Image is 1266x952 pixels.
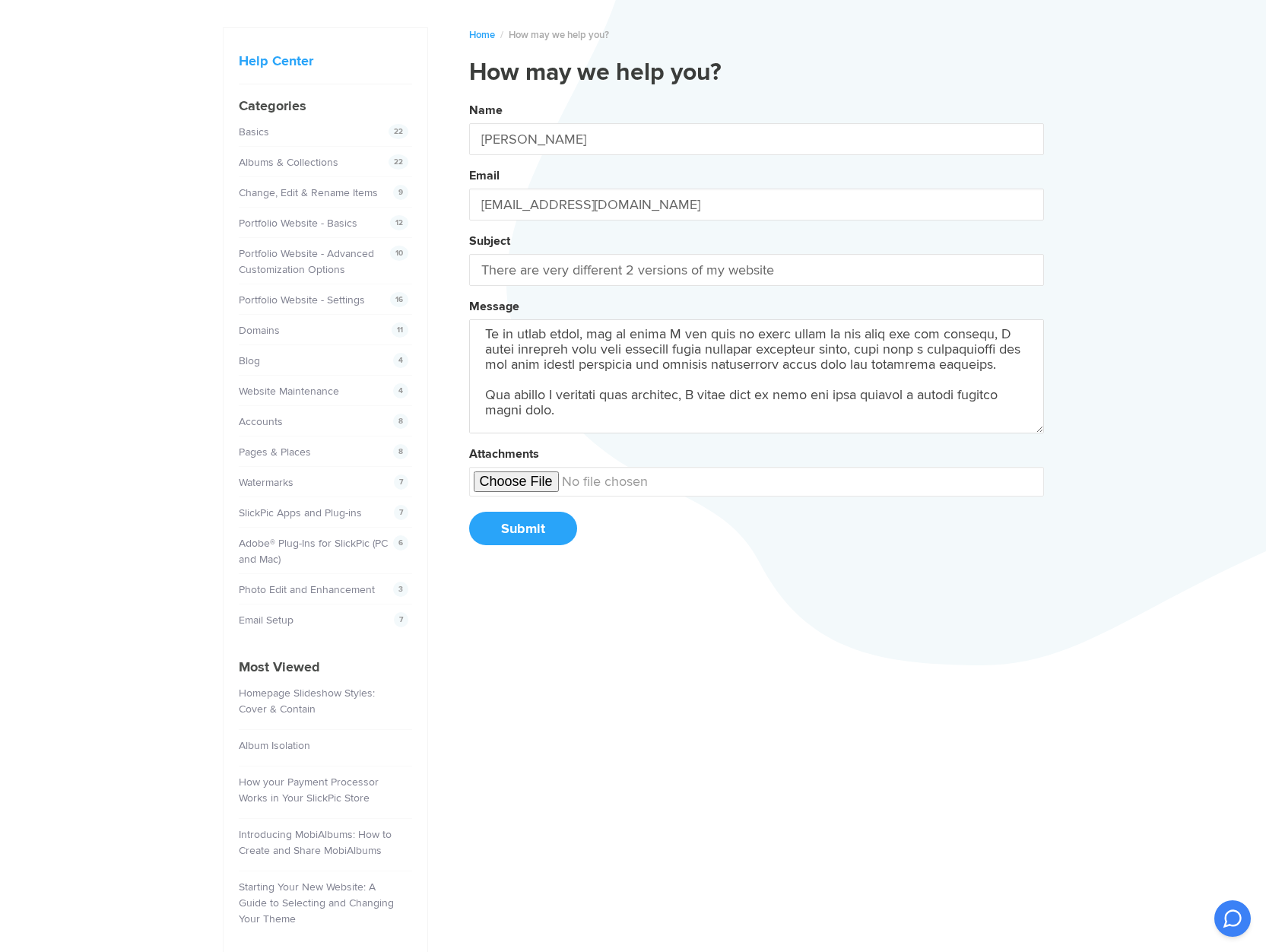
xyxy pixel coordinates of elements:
span: 6 [393,535,408,551]
a: Email Setup [239,614,293,627]
span: 16 [390,292,408,307]
span: 22 [389,154,408,170]
a: Website Maintenance [239,385,339,398]
a: SlickPic Apps and Plug-ins [239,506,362,519]
h4: Categories [239,96,412,116]
a: Albums & Collections [239,156,338,169]
span: 4 [393,383,408,398]
a: Starting Your New Website: A Guide to Selecting and Changing Your Theme [239,881,394,925]
a: Portfolio Website - Settings [239,294,365,306]
a: Album Isolation [239,739,310,752]
label: Attachments [469,446,539,462]
a: Photo Edit and Enhancement [239,583,375,596]
span: 7 [394,505,408,520]
h4: Most Viewed [239,657,412,678]
span: 8 [393,414,408,429]
a: Homepage Slideshow Styles: Cover & Contain [239,687,375,716]
a: Domains [239,324,280,337]
a: How your Payment Processor Works in Your SlickPic Store [239,776,379,804]
label: Name [469,103,503,118]
a: Pages & Places [239,446,311,459]
a: Basics [239,125,269,138]
a: Help Center [239,52,313,69]
label: Subject [469,233,510,249]
span: 22 [389,124,408,139]
h1: How may we help you? [469,58,1044,88]
a: Adobe® Plug-Ins for SlickPic (PC and Mac) [239,537,388,566]
a: Accounts [239,415,283,428]
span: 10 [390,246,408,261]
a: Home [469,29,495,41]
span: 3 [393,582,408,597]
span: 4 [393,353,408,368]
span: 11 [392,322,408,338]
span: 12 [390,215,408,230]
input: Your Subject [469,254,1044,286]
a: Blog [239,354,260,367]
span: / [500,29,503,41]
a: Watermarks [239,476,293,489]
span: 7 [394,474,408,490]
a: Change, Edit & Rename Items [239,186,378,199]
a: Portfolio Website - Basics [239,217,357,230]
input: Your Name [469,123,1044,155]
button: Submit [469,512,577,545]
a: Introducing MobiAlbums: How to Create and Share MobiAlbums [239,828,392,857]
a: Portfolio Website - Advanced Customization Options [239,247,374,276]
button: NameEmailSubjectMessageAttachmentsSubmit [469,97,1044,561]
span: 9 [393,185,408,200]
span: 7 [394,612,408,627]
input: undefined [469,467,1044,497]
input: Your Email [469,189,1044,221]
label: Email [469,168,500,183]
label: Message [469,299,519,314]
span: How may we help you? [509,29,609,41]
span: 8 [393,444,408,459]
